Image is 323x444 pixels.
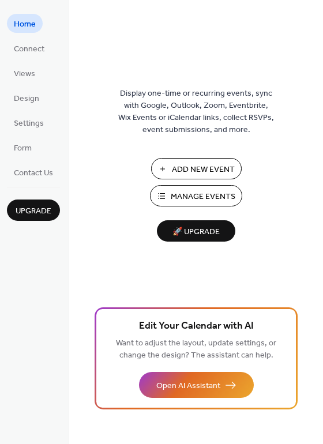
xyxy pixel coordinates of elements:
[16,205,51,217] span: Upgrade
[14,118,44,130] span: Settings
[14,43,44,55] span: Connect
[156,380,220,392] span: Open AI Assistant
[7,88,46,107] a: Design
[157,220,235,242] button: 🚀 Upgrade
[7,14,43,33] a: Home
[118,88,274,136] span: Display one-time or recurring events, sync with Google, Outlook, Zoom, Eventbrite, Wix Events or ...
[14,142,32,155] span: Form
[14,68,35,80] span: Views
[7,163,60,182] a: Contact Us
[164,224,228,240] span: 🚀 Upgrade
[14,18,36,31] span: Home
[7,113,51,132] a: Settings
[151,158,242,179] button: Add New Event
[14,167,53,179] span: Contact Us
[172,164,235,176] span: Add New Event
[171,191,235,203] span: Manage Events
[7,200,60,221] button: Upgrade
[7,63,42,82] a: Views
[14,93,39,105] span: Design
[7,138,39,157] a: Form
[139,372,254,398] button: Open AI Assistant
[139,318,254,334] span: Edit Your Calendar with AI
[7,39,51,58] a: Connect
[150,185,242,206] button: Manage Events
[116,336,276,363] span: Want to adjust the layout, update settings, or change the design? The assistant can help.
